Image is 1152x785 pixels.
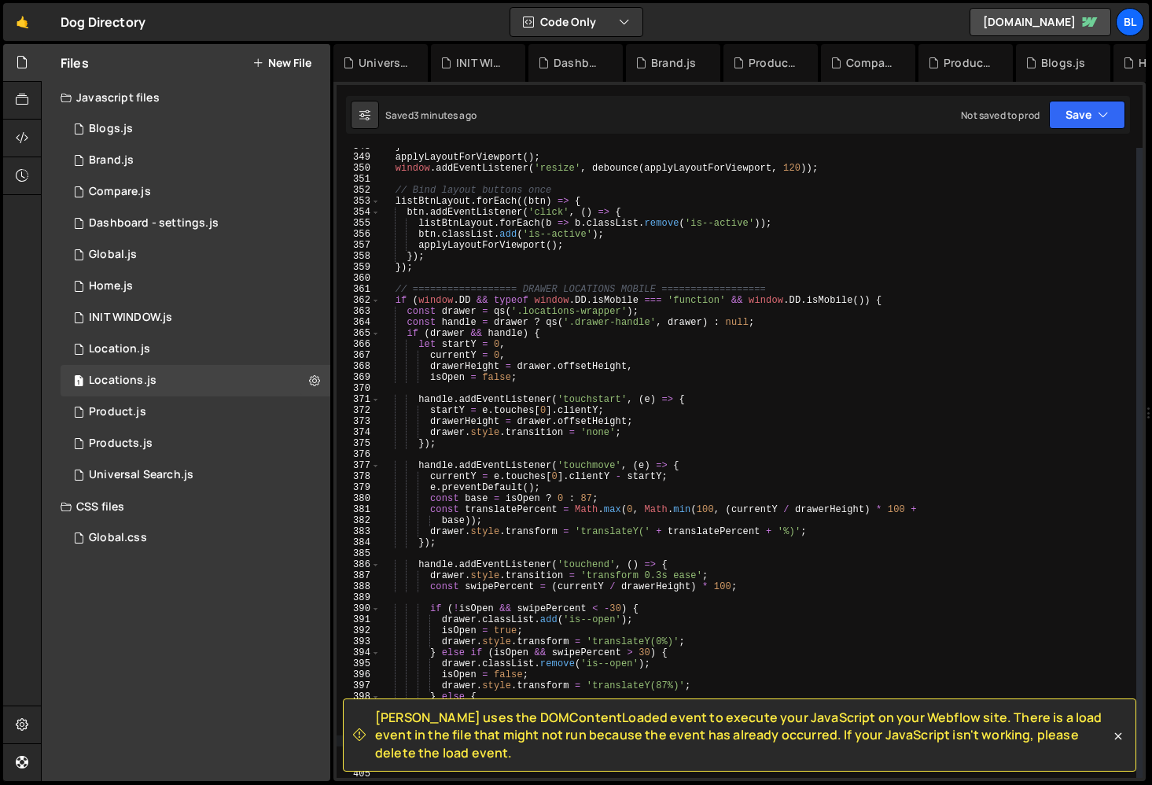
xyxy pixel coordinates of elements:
[337,592,381,603] div: 389
[510,8,642,36] button: Code Only
[61,365,330,396] div: 16220/43680.js
[961,109,1040,122] div: Not saved to prod
[337,163,381,174] div: 350
[337,460,381,471] div: 377
[89,279,133,293] div: Home.js
[337,196,381,207] div: 353
[337,581,381,592] div: 388
[337,691,381,702] div: 398
[970,8,1111,36] a: [DOMAIN_NAME]
[337,394,381,405] div: 371
[375,709,1110,761] span: [PERSON_NAME] uses the DOMContentLoaded event to execute your JavaScript on your Webflow site. Th...
[651,55,696,71] div: Brand.js
[337,735,381,746] div: 402
[337,614,381,625] div: 391
[89,216,219,230] div: Dashboard - settings.js
[61,271,330,302] div: 16220/44319.js
[337,218,381,229] div: 355
[554,55,604,71] div: Dashboard - settings.js
[337,174,381,185] div: 351
[337,295,381,306] div: 362
[89,185,151,199] div: Compare.js
[61,113,330,145] div: 16220/44321.js
[61,459,330,491] div: 16220/45124.js
[89,248,137,262] div: Global.js
[61,54,89,72] h2: Files
[337,416,381,427] div: 373
[414,109,477,122] div: 3 minutes ago
[337,372,381,383] div: 369
[42,82,330,113] div: Javascript files
[89,405,146,419] div: Product.js
[61,13,145,31] div: Dog Directory
[337,515,381,526] div: 382
[337,482,381,493] div: 379
[337,746,381,757] div: 403
[337,207,381,218] div: 354
[337,636,381,647] div: 393
[1049,101,1125,129] button: Save
[61,208,330,239] div: 16220/44476.js
[1041,55,1085,71] div: Blogs.js
[337,548,381,559] div: 385
[89,122,133,136] div: Blogs.js
[337,361,381,372] div: 368
[337,702,381,713] div: 399
[337,152,381,163] div: 349
[337,768,381,779] div: 405
[337,449,381,460] div: 376
[456,55,506,71] div: INIT WINDOW.js
[337,625,381,636] div: 392
[337,438,381,449] div: 375
[61,239,330,271] div: 16220/43681.js
[89,311,172,325] div: INIT WINDOW.js
[337,284,381,295] div: 361
[42,491,330,522] div: CSS files
[3,3,42,41] a: 🤙
[337,559,381,570] div: 386
[337,262,381,273] div: 359
[337,680,381,691] div: 397
[846,55,896,71] div: Compare.js
[359,55,409,71] div: Universal Search.js
[61,522,330,554] div: 16220/43682.css
[337,306,381,317] div: 363
[749,55,799,71] div: Product.js
[89,468,193,482] div: Universal Search.js
[89,374,156,388] div: Locations.js
[337,504,381,515] div: 381
[337,405,381,416] div: 372
[337,658,381,669] div: 395
[944,55,994,71] div: Products.js
[337,493,381,504] div: 380
[337,471,381,482] div: 378
[337,669,381,680] div: 396
[89,342,150,356] div: Location.js
[1116,8,1144,36] a: Bl
[89,437,153,451] div: Products.js
[337,240,381,251] div: 357
[385,109,477,122] div: Saved
[61,145,330,176] div: 16220/44394.js
[89,153,134,168] div: Brand.js
[337,251,381,262] div: 358
[337,603,381,614] div: 390
[61,334,330,365] : 16220/43679.js
[337,713,381,724] div: 400
[337,724,381,735] div: 401
[74,376,83,389] span: 1
[337,526,381,537] div: 383
[337,383,381,394] div: 370
[252,57,311,69] button: New File
[337,185,381,196] div: 352
[337,229,381,240] div: 356
[337,647,381,658] div: 394
[61,176,330,208] div: 16220/44328.js
[337,317,381,328] div: 364
[337,273,381,284] div: 360
[337,537,381,548] div: 384
[61,396,330,428] div: 16220/44393.js
[337,328,381,339] div: 365
[337,339,381,350] div: 366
